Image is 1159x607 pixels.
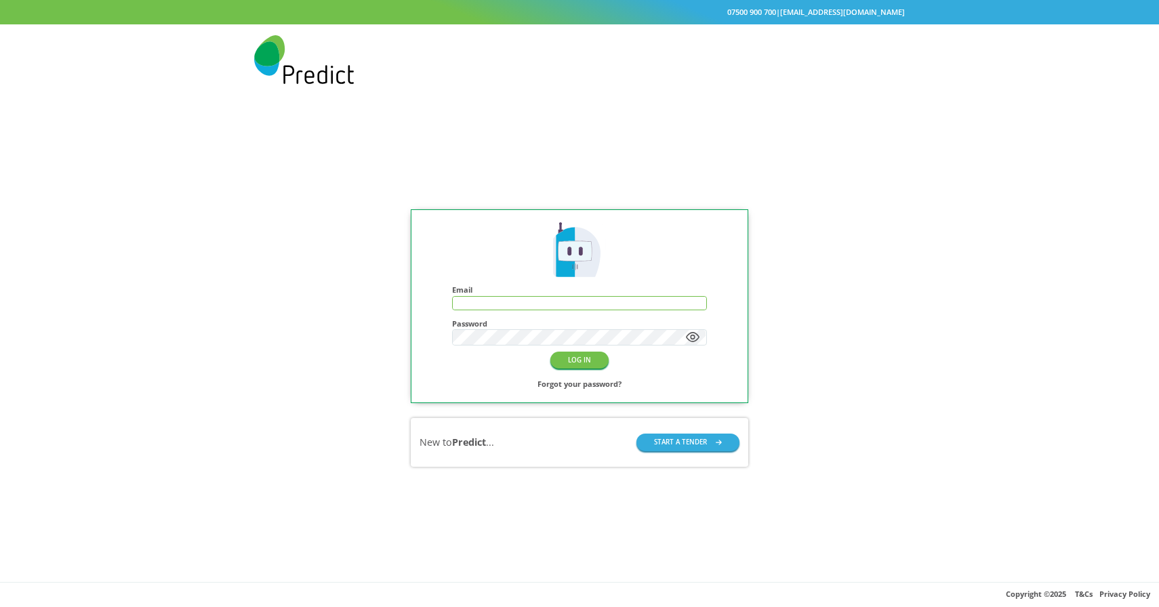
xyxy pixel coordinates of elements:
a: T&Cs [1075,589,1093,599]
b: Predict [452,436,486,448]
button: LOG IN [550,352,609,369]
div: | [254,5,905,20]
a: Forgot your password? [537,377,622,392]
a: 07500 900 700 [727,7,776,17]
a: Privacy Policy [1099,589,1150,599]
a: [EMAIL_ADDRESS][DOMAIN_NAME] [780,7,905,17]
h4: Password [452,319,706,328]
h4: Email [452,285,706,294]
img: Predict Mobile [549,220,610,281]
img: Predict Mobile [254,35,354,84]
div: New to ... [420,436,494,450]
button: START A TENDER [636,434,739,451]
